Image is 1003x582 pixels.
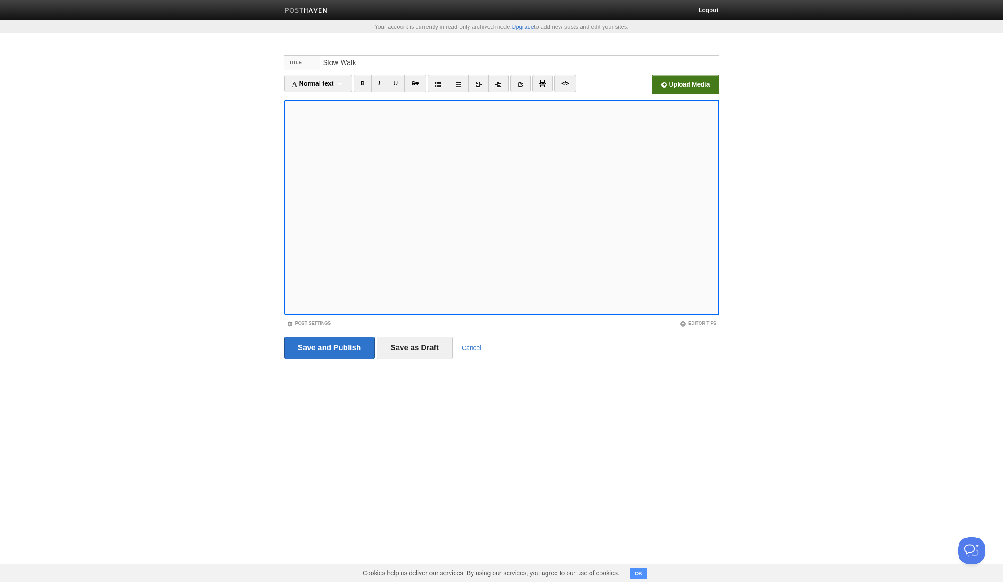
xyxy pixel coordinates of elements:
[354,75,372,92] a: B
[630,568,648,579] button: OK
[291,80,334,87] span: Normal text
[462,344,482,351] a: Cancel
[287,321,331,326] a: Post Settings
[371,75,387,92] a: I
[277,24,726,30] div: Your account is currently in read-only archived mode. to add new posts and edit your sites.
[412,80,419,87] del: Str
[285,8,328,14] img: Posthaven-bar
[404,75,426,92] a: Str
[680,321,717,326] a: Editor Tips
[284,56,320,70] label: Title
[377,337,453,359] input: Save as Draft
[958,537,985,564] iframe: Help Scout Beacon - Open
[284,337,375,359] input: Save and Publish
[512,23,534,30] a: Upgrade
[387,75,405,92] a: U
[354,564,628,582] span: Cookies help us deliver our services. By using our services, you agree to our use of cookies.
[539,80,546,87] img: pagebreak-icon.png
[554,75,576,92] a: </>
